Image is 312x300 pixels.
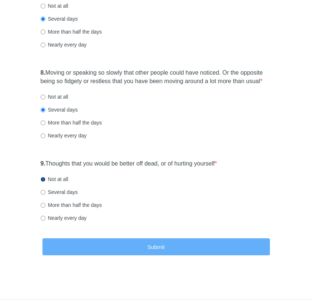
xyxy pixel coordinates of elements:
[41,133,45,138] input: Nearly every day
[41,30,45,34] input: More than half the days
[41,106,78,113] label: Several days
[41,69,45,76] strong: 8.
[41,41,87,48] label: Nearly every day
[41,93,68,100] label: Not at all
[41,4,45,8] input: Not at all
[41,132,87,139] label: Nearly every day
[41,69,272,86] label: Moving or speaking so slowly that other people could have noticed. Or the opposite being so fidge...
[41,17,45,21] input: Several days
[41,120,45,125] input: More than half the days
[41,188,78,196] label: Several days
[41,28,102,35] label: More than half the days
[42,238,270,256] button: Submit
[41,95,45,99] input: Not at all
[41,214,87,222] label: Nearly every day
[41,42,45,47] input: Nearly every day
[41,160,45,167] strong: 9.
[41,190,45,195] input: Several days
[41,177,45,182] input: Not at all
[41,15,78,23] label: Several days
[41,203,45,208] input: More than half the days
[41,201,102,209] label: More than half the days
[41,175,68,183] label: Not at all
[41,108,45,112] input: Several days
[41,2,68,10] label: Not at all
[41,216,45,221] input: Nearly every day
[41,119,102,126] label: More than half the days
[41,160,217,168] label: Thoughts that you would be better off dead, or of hurting yourself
